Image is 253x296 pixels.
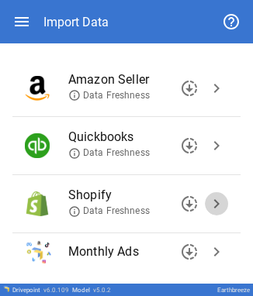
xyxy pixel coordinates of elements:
span: chevron_right [207,243,226,261]
span: Data Freshness [68,89,150,102]
span: Data Freshness [68,205,150,218]
img: Quickbooks [25,133,50,158]
span: Monthly Ads [68,243,203,261]
span: Data Freshness [68,146,150,160]
span: Amazon Seller [68,71,203,89]
span: downloading [180,243,199,261]
span: chevron_right [207,136,226,155]
span: downloading [180,194,199,213]
span: chevron_right [207,194,226,213]
img: Shopify [25,191,50,216]
span: v 6.0.109 [43,287,69,294]
div: Earthbreeze [217,287,250,294]
span: chevron_right [207,79,226,98]
img: Monthly Ads [25,239,53,264]
div: Drivepoint [12,287,69,294]
img: Drivepoint [3,286,9,292]
span: v 5.0.2 [93,287,111,294]
img: Amazon Seller [25,76,50,101]
div: Model [72,287,111,294]
span: Quickbooks [68,128,203,146]
span: downloading [180,79,199,98]
span: Shopify [68,186,203,205]
span: downloading [180,136,199,155]
div: Import Data [43,15,109,29]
